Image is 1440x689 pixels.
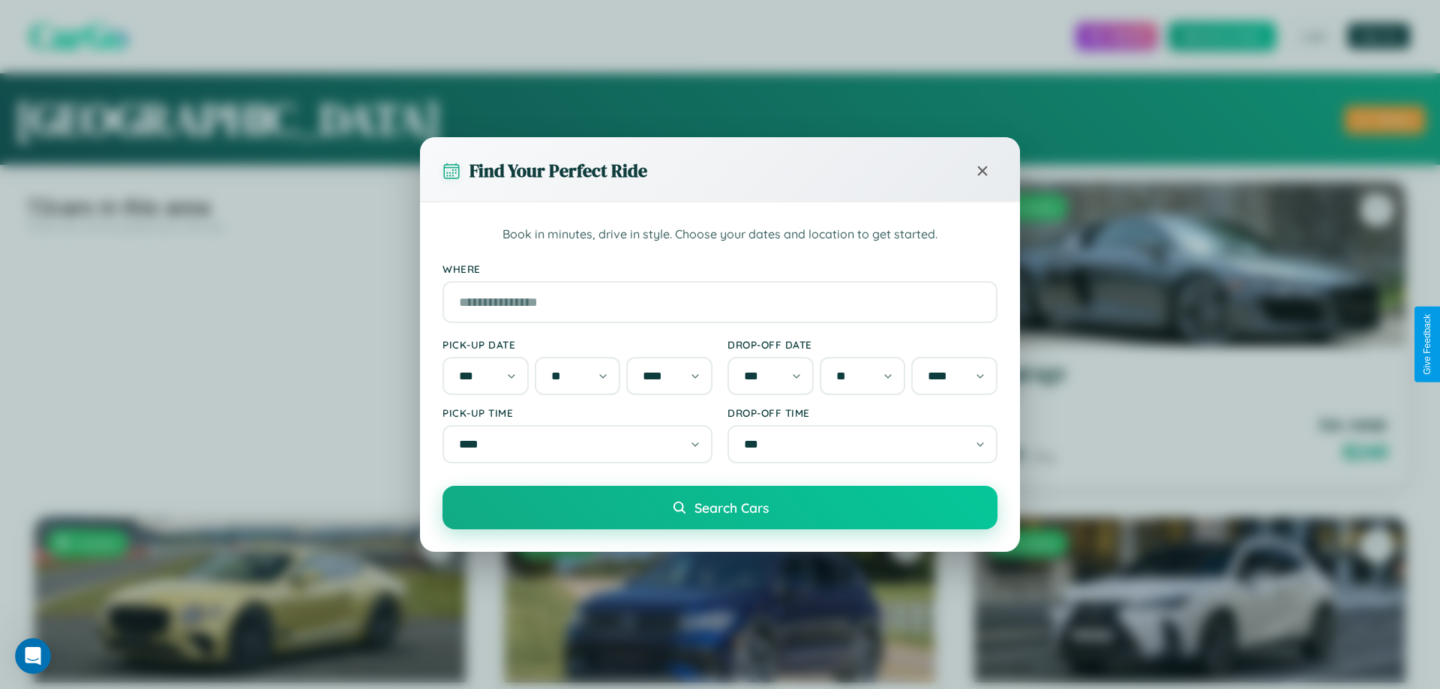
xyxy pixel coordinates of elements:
label: Pick-up Time [442,406,712,419]
button: Search Cars [442,486,997,529]
h3: Find Your Perfect Ride [469,158,647,183]
span: Search Cars [694,499,769,516]
p: Book in minutes, drive in style. Choose your dates and location to get started. [442,225,997,244]
label: Drop-off Time [727,406,997,419]
label: Pick-up Date [442,338,712,351]
label: Where [442,262,997,275]
label: Drop-off Date [727,338,997,351]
